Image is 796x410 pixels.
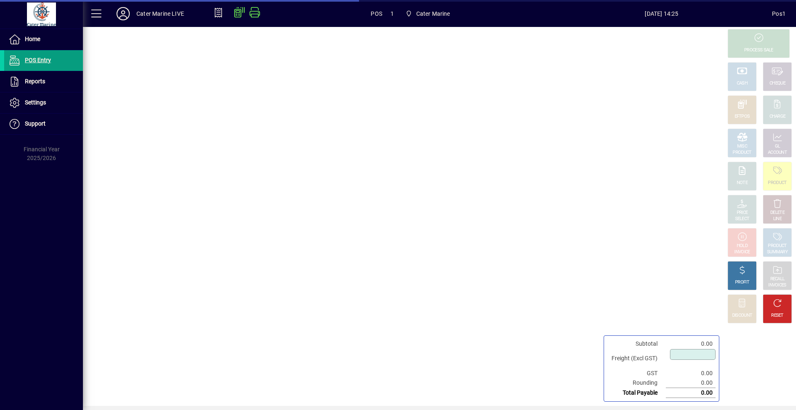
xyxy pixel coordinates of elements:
div: Pos1 [772,7,786,20]
td: 0.00 [666,369,716,378]
span: Home [25,36,40,42]
a: Home [4,29,83,50]
div: INVOICE [734,249,750,255]
div: PROCESS SALE [744,47,773,53]
span: POS [371,7,382,20]
div: PROFIT [735,279,749,286]
div: RESET [771,313,784,319]
div: INVOICES [768,282,786,289]
span: Settings [25,99,46,106]
div: SUMMARY [767,249,788,255]
div: LINE [773,216,781,222]
span: 1 [391,7,394,20]
div: Cater Marine LIVE [136,7,184,20]
span: POS Entry [25,57,51,63]
td: Total Payable [607,388,666,398]
td: Subtotal [607,339,666,349]
div: ACCOUNT [768,150,787,156]
div: RECALL [770,276,785,282]
td: Rounding [607,378,666,388]
a: Reports [4,71,83,92]
span: Reports [25,78,45,85]
div: DISCOUNT [732,313,752,319]
span: Support [25,120,46,127]
td: 0.00 [666,378,716,388]
div: CHARGE [769,114,786,120]
div: CASH [737,80,747,87]
div: GL [775,143,780,150]
div: HOLD [737,243,747,249]
div: NOTE [737,180,747,186]
div: PRODUCT [733,150,751,156]
div: SELECT [735,216,750,222]
div: PRODUCT [768,243,786,249]
a: Support [4,114,83,134]
div: DELETE [770,210,784,216]
div: PRODUCT [768,180,786,186]
button: Profile [110,6,136,21]
span: Cater Marine [416,7,450,20]
div: CHEQUE [769,80,785,87]
div: MISC [737,143,747,150]
td: 0.00 [666,388,716,398]
div: EFTPOS [735,114,750,120]
td: 0.00 [666,339,716,349]
a: Settings [4,92,83,113]
td: Freight (Excl GST) [607,349,666,369]
div: PRICE [737,210,748,216]
span: [DATE] 14:25 [551,7,772,20]
td: GST [607,369,666,378]
span: Cater Marine [402,6,454,21]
